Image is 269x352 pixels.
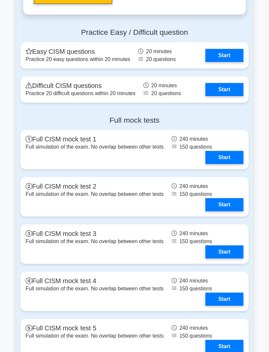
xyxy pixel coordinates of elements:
a: Start [205,198,243,211]
a: Start [205,83,243,96]
a: Start [205,245,243,259]
h4: Full mock tests [20,116,249,125]
a: Start [205,49,243,62]
a: Start [205,293,243,306]
a: Start [205,151,243,164]
h4: Practice Easy / Difficult question [20,28,249,37]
